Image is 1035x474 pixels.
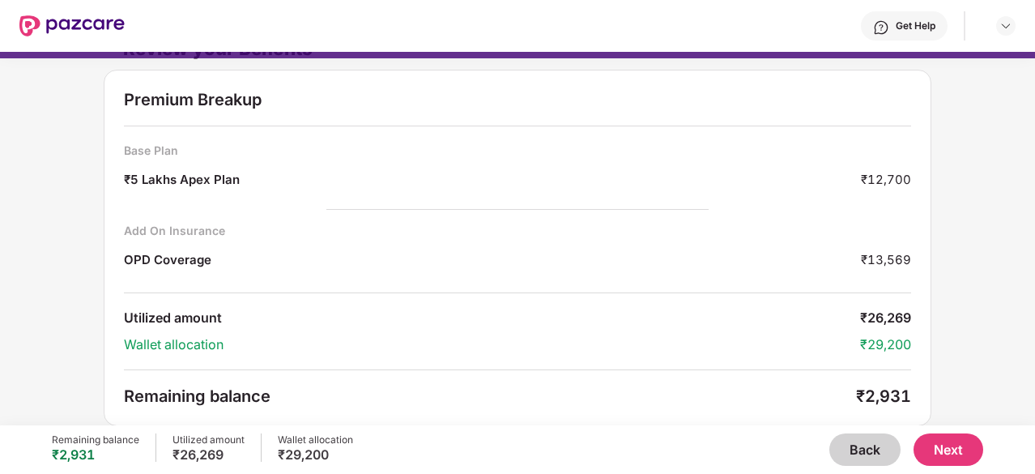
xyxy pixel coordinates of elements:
div: ₹29,200 [860,336,911,353]
div: Wallet allocation [278,433,353,446]
button: Next [914,433,983,466]
div: Wallet allocation [124,336,860,353]
div: Utilized amount [172,433,245,446]
img: svg+xml;base64,PHN2ZyBpZD0iRHJvcGRvd24tMzJ4MzIiIHhtbG5zPSJodHRwOi8vd3d3LnczLm9yZy8yMDAwL3N2ZyIgd2... [999,19,1012,32]
div: ₹2,931 [52,446,139,463]
img: New Pazcare Logo [19,15,125,36]
div: ₹26,269 [172,446,245,463]
div: Get Help [896,19,935,32]
button: Back [829,433,901,466]
div: Premium Breakup [124,90,911,109]
div: ₹12,700 [861,171,911,193]
div: Utilized amount [124,310,860,327]
div: ₹26,269 [860,310,911,327]
div: Remaining balance [52,433,139,446]
div: OPD Coverage [124,251,211,273]
img: svg+xml;base64,PHN2ZyBpZD0iSGVscC0zMngzMiIgeG1sbnM9Imh0dHA6Ly93d3cudzMub3JnLzIwMDAvc3ZnIiB3aWR0aD... [873,19,889,36]
div: ₹29,200 [278,446,353,463]
div: Base Plan [124,143,911,158]
div: Remaining balance [124,386,856,406]
div: ₹13,569 [861,251,911,273]
div: Add On Insurance [124,223,911,238]
div: ₹5 Lakhs Apex Plan [124,171,240,193]
div: ₹2,931 [856,386,911,406]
